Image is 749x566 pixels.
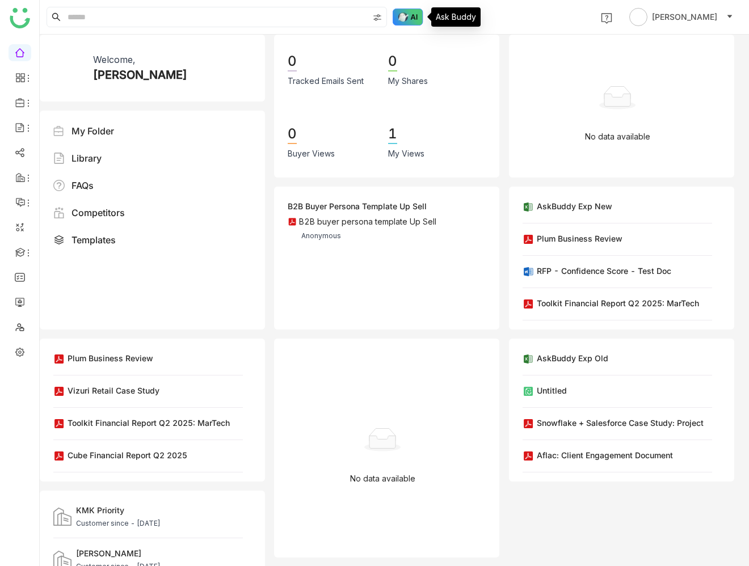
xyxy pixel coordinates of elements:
[288,147,335,160] div: Buyer Views
[388,75,428,87] div: My Shares
[288,52,297,71] div: 0
[53,508,71,526] img: customers.svg
[288,217,297,226] img: pdf.svg
[68,352,153,364] div: Plum Business Review
[299,217,436,226] div: B2B buyer persona template Up Sell
[373,13,382,22] img: search-type.svg
[301,231,341,241] div: Anonymous
[585,130,650,143] p: No data available
[601,12,612,24] img: help.svg
[76,547,161,559] div: [PERSON_NAME]
[537,265,671,277] div: RFP - Confidence Score - Test Doc
[71,179,94,192] div: FAQs
[537,385,567,396] div: Untitled
[431,7,481,27] div: Ask Buddy
[537,233,622,244] div: Plum Business Review
[71,151,102,165] div: Library
[627,8,735,26] button: [PERSON_NAME]
[71,124,114,138] div: My Folder
[76,518,161,529] div: Customer since - [DATE]
[93,66,187,83] div: [PERSON_NAME]
[288,75,364,87] div: Tracked Emails Sent
[93,53,135,66] div: Welcome,
[350,472,415,485] p: No data available
[68,449,187,461] div: Cube Financial Report Q2 2025
[537,297,699,309] div: Toolkit Financial Report Q2 2025: MarTech
[537,417,704,429] div: Snowflake + Salesforce Case Study: Project
[537,352,608,364] div: AskBuddy Exp old
[629,8,647,26] img: avatar
[537,449,673,461] div: Aflac: Client Engagement Document
[10,8,30,28] img: logo
[71,206,125,219] div: Competitors
[388,52,397,71] div: 0
[76,504,161,516] div: KMK Priority
[388,147,424,160] div: My Views
[288,200,427,212] div: B2B buyer persona template Up Sell
[652,11,717,23] span: [PERSON_NAME]
[288,125,297,144] div: 0
[68,417,230,429] div: Toolkit Financial Report Q2 2025: MarTech
[537,200,612,212] div: AskBuddy Exp new
[71,233,116,247] div: Templates
[68,385,159,396] div: Vizuri Retail Case Study
[388,125,397,144] div: 1
[53,53,84,83] img: 67b6c2606f57434fb845f1f2
[393,9,423,26] img: ask-buddy-hover.svg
